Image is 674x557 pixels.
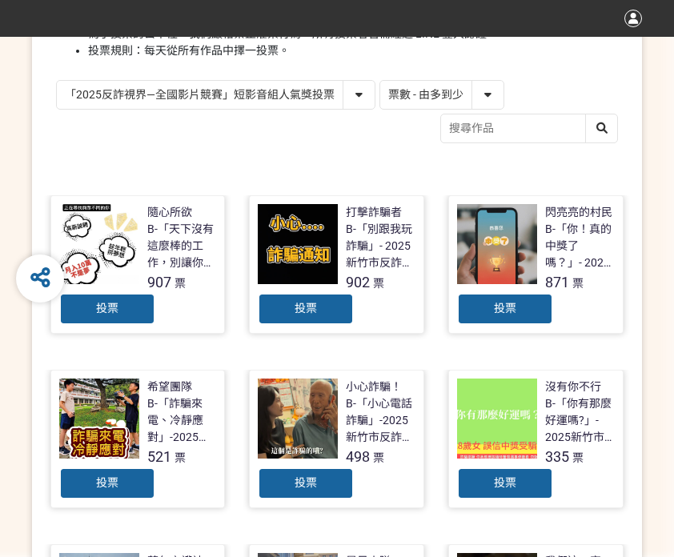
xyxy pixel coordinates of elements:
[147,448,171,465] span: 521
[373,451,384,464] span: 票
[346,379,402,395] div: 小心詐騙！
[346,395,415,446] div: B-「小心電話詐騙」-2025新竹市反詐視界影片徵件
[147,395,217,446] div: B-「詐騙來電、冷靜應對」-2025新竹市反詐視界影片徵件
[494,476,516,489] span: 投票
[346,448,370,465] span: 498
[545,274,569,291] span: 871
[175,277,186,290] span: 票
[249,195,424,334] a: 打擊詐騙者B-「別跟我玩詐騙」- 2025新竹市反詐視界影片徵件902票投票
[545,448,569,465] span: 335
[572,451,584,464] span: 票
[448,370,624,508] a: 沒有你不行B-「你有那麼好運嗎?」- 2025新竹市反詐視界影片徵件335票投票
[147,274,171,291] span: 907
[545,204,612,221] div: 閃亮亮的村民
[88,42,618,59] li: 投票規則：每天從所有作品中擇一投票。
[346,274,370,291] span: 902
[96,476,118,489] span: 投票
[346,221,415,271] div: B-「別跟我玩詐騙」- 2025新竹市反詐視界影片徵件
[295,302,317,315] span: 投票
[441,114,617,142] input: 搜尋作品
[175,451,186,464] span: 票
[545,395,615,446] div: B-「你有那麼好運嗎?」- 2025新竹市反詐視界影片徵件
[50,370,226,508] a: 希望團隊B-「詐騙來電、冷靜應對」-2025新竹市反詐視界影片徵件521票投票
[50,195,226,334] a: 隨心所欲B-「天下沒有這麼棒的工作，別讓你的求職夢變成惡夢！」- 2025新竹市反詐視界影片徵件907票投票
[346,204,402,221] div: 打擊詐騙者
[96,302,118,315] span: 投票
[494,302,516,315] span: 投票
[373,277,384,290] span: 票
[545,379,601,395] div: 沒有你不行
[545,221,615,271] div: B-「你！真的中獎了嗎？」- 2025新竹市反詐視界影片徵件
[147,379,192,395] div: 希望團隊
[295,476,317,489] span: 投票
[147,221,217,271] div: B-「天下沒有這麼棒的工作，別讓你的求職夢變成惡夢！」- 2025新竹市反詐視界影片徵件
[249,370,424,508] a: 小心詐騙！B-「小心電話詐騙」-2025新竹市反詐視界影片徵件498票投票
[448,195,624,334] a: 閃亮亮的村民B-「你！真的中獎了嗎？」- 2025新竹市反詐視界影片徵件871票投票
[572,277,584,290] span: 票
[147,204,192,221] div: 隨心所欲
